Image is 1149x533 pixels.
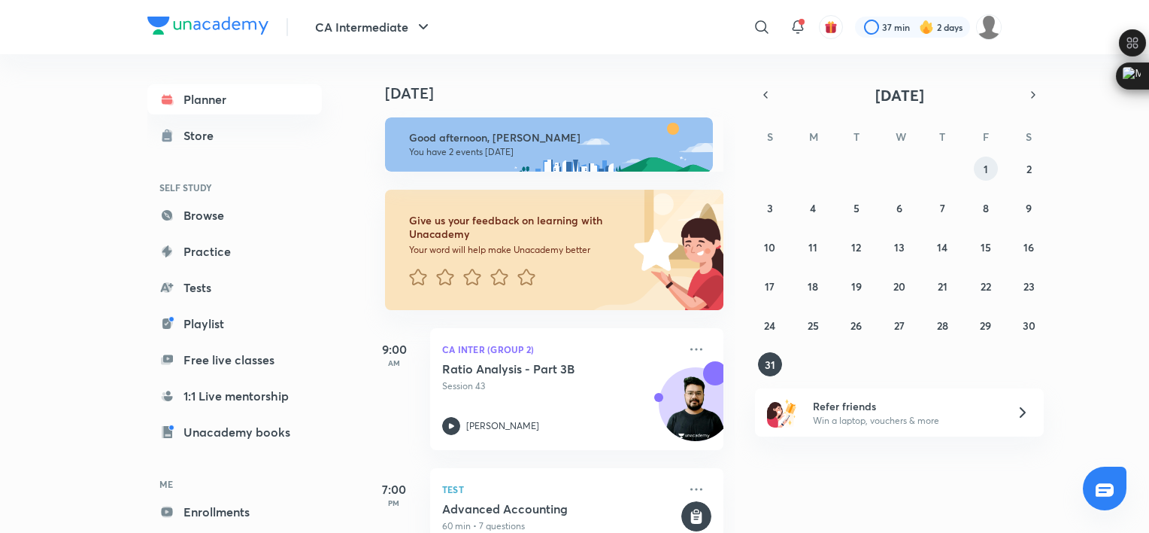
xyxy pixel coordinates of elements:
[364,358,424,367] p: AM
[147,175,322,200] h6: SELF STUDY
[364,480,424,498] h5: 7:00
[765,279,775,294] abbr: August 17, 2025
[409,131,699,145] h6: Good afternoon, [PERSON_NAME]
[385,84,738,102] h4: [DATE]
[853,129,859,144] abbr: Tuesday
[801,196,825,220] button: August 4, 2025
[810,201,816,215] abbr: August 4, 2025
[930,196,954,220] button: August 7, 2025
[1023,279,1035,294] abbr: August 23, 2025
[808,318,819,333] abbr: August 25, 2025
[976,14,1002,40] img: Harshit khurana
[919,20,934,35] img: streak
[824,20,838,34] img: avatar
[974,196,998,220] button: August 8, 2025
[306,12,441,42] button: CA Intermediate
[758,235,782,259] button: August 10, 2025
[844,196,869,220] button: August 5, 2025
[984,162,988,176] abbr: August 1, 2025
[758,352,782,376] button: August 31, 2025
[896,201,902,215] abbr: August 6, 2025
[887,274,911,298] button: August 20, 2025
[981,240,991,254] abbr: August 15, 2025
[442,501,678,516] h5: Advanced Accounting
[1026,201,1032,215] abbr: August 9, 2025
[1026,162,1032,176] abbr: August 2, 2025
[801,235,825,259] button: August 11, 2025
[767,129,773,144] abbr: Sunday
[844,235,869,259] button: August 12, 2025
[1023,240,1034,254] abbr: August 16, 2025
[1026,129,1032,144] abbr: Saturday
[442,480,678,498] p: Test
[937,240,947,254] abbr: August 14, 2025
[758,313,782,337] button: August 24, 2025
[1023,318,1035,333] abbr: August 30, 2025
[409,244,629,256] p: Your word will help make Unacademy better
[894,240,905,254] abbr: August 13, 2025
[765,358,775,372] abbr: August 31, 2025
[801,313,825,337] button: August 25, 2025
[583,190,723,310] img: feedback_image
[937,318,948,333] abbr: August 28, 2025
[1017,274,1041,298] button: August 23, 2025
[974,313,998,337] button: August 29, 2025
[776,84,1023,105] button: [DATE]
[930,274,954,298] button: August 21, 2025
[147,17,268,35] img: Company Logo
[659,376,732,448] img: Avatar
[809,129,818,144] abbr: Monday
[767,397,797,428] img: referral
[930,313,954,337] button: August 28, 2025
[808,279,818,294] abbr: August 18, 2025
[974,274,998,298] button: August 22, 2025
[147,345,322,375] a: Free live classes
[1017,196,1041,220] button: August 9, 2025
[974,235,998,259] button: August 15, 2025
[147,471,322,497] h6: ME
[983,129,989,144] abbr: Friday
[147,273,322,303] a: Tests
[409,146,699,158] p: You have 2 events [DATE]
[442,340,678,358] p: CA Inter (Group 2)
[147,497,322,527] a: Enrollments
[819,15,843,39] button: avatar
[442,379,678,393] p: Session 43
[893,279,905,294] abbr: August 20, 2025
[147,309,322,339] a: Playlist
[147,417,322,447] a: Unacademy books
[147,120,322,151] a: Store
[409,214,629,241] h6: Give us your feedback on learning with Unacademy
[767,201,773,215] abbr: August 3, 2025
[147,236,322,266] a: Practice
[758,196,782,220] button: August 3, 2025
[813,414,998,428] p: Win a laptop, vouchers & more
[183,126,223,145] div: Store
[851,279,862,294] abbr: August 19, 2025
[939,129,945,144] abbr: Thursday
[853,201,859,215] abbr: August 5, 2025
[1017,157,1041,181] button: August 2, 2025
[896,129,906,144] abbr: Wednesday
[466,419,539,433] p: [PERSON_NAME]
[850,318,862,333] abbr: August 26, 2025
[938,279,947,294] abbr: August 21, 2025
[974,157,998,181] button: August 1, 2025
[887,313,911,337] button: August 27, 2025
[442,361,629,376] h5: Ratio Analysis - Part 3B
[981,279,991,294] abbr: August 22, 2025
[364,340,424,358] h5: 9:00
[147,381,322,411] a: 1:1 Live mentorship
[887,235,911,259] button: August 13, 2025
[875,85,924,105] span: [DATE]
[147,84,322,114] a: Planner
[851,240,861,254] abbr: August 12, 2025
[801,274,825,298] button: August 18, 2025
[385,117,713,172] img: afternoon
[983,201,989,215] abbr: August 8, 2025
[844,274,869,298] button: August 19, 2025
[442,519,678,533] p: 60 min • 7 questions
[147,17,268,38] a: Company Logo
[1017,313,1041,337] button: August 30, 2025
[764,318,775,333] abbr: August 24, 2025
